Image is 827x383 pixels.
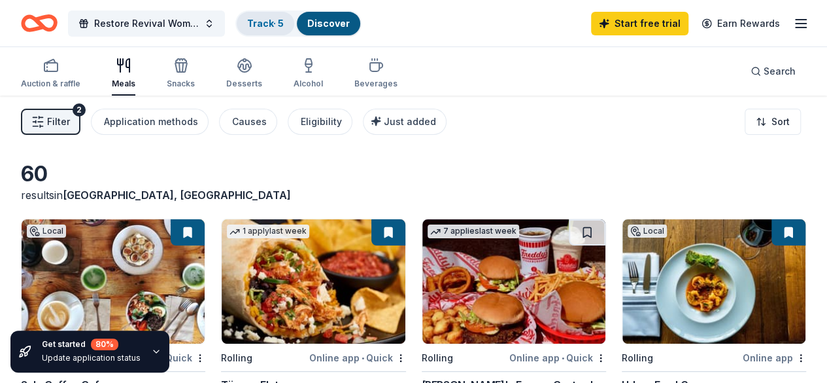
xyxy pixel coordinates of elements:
[21,79,80,89] div: Auction & raffle
[294,79,323,89] div: Alcohol
[362,353,364,363] span: •
[167,52,195,96] button: Snacks
[307,18,350,29] a: Discover
[73,103,86,117] div: 2
[509,350,606,366] div: Online app Quick
[422,350,453,366] div: Rolling
[743,350,806,366] div: Online app
[68,10,225,37] button: Restore Revival Women's Conference
[622,350,653,366] div: Rolling
[21,187,406,203] div: results
[428,225,519,238] div: 7 applies last week
[562,353,564,363] span: •
[54,189,291,202] span: in
[232,114,267,130] div: Causes
[354,52,397,96] button: Beverages
[301,114,342,130] div: Eligibility
[21,109,80,135] button: Filter2
[42,338,141,350] div: Get started
[694,12,788,35] a: Earn Rewards
[354,79,397,89] div: Beverages
[745,109,801,135] button: Sort
[47,114,70,130] span: Filter
[21,52,80,96] button: Auction & raffle
[221,350,252,366] div: Rolling
[247,18,284,29] a: Track· 5
[167,79,195,89] div: Snacks
[63,189,291,202] span: [GEOGRAPHIC_DATA], [GEOGRAPHIC_DATA]
[628,225,667,238] div: Local
[21,161,406,187] div: 60
[622,219,805,344] img: Image for Urban Food Group
[422,219,605,344] img: Image for Freddy's Frozen Custard & Steakburgers
[226,79,262,89] div: Desserts
[226,52,262,96] button: Desserts
[771,114,790,130] span: Sort
[288,109,352,135] button: Eligibility
[94,16,199,31] span: Restore Revival Women's Conference
[42,353,141,363] div: Update application status
[235,10,362,37] button: Track· 5Discover
[112,79,135,89] div: Meals
[222,219,405,344] img: Image for Tijuana Flats
[363,109,447,135] button: Just added
[112,52,135,96] button: Meals
[384,116,436,127] span: Just added
[27,225,66,238] div: Local
[91,109,209,135] button: Application methods
[309,350,406,366] div: Online app Quick
[764,64,796,79] span: Search
[22,219,205,344] img: Image for Sola Coffee Cafe
[91,338,118,350] div: 80 %
[740,58,806,84] button: Search
[294,52,323,96] button: Alcohol
[591,12,688,35] a: Start free trial
[21,8,58,39] a: Home
[104,114,198,130] div: Application methods
[227,225,309,238] div: 1 apply last week
[219,109,277,135] button: Causes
